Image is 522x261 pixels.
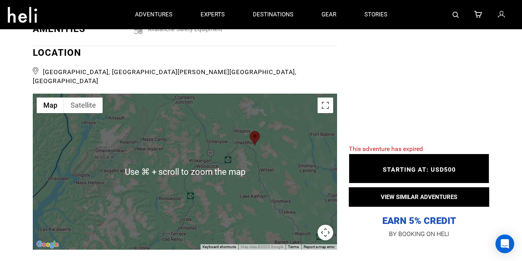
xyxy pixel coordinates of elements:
[253,11,293,19] p: destinations
[35,240,60,250] img: Google
[349,145,423,153] span: This adventure has expired
[64,98,103,113] button: Show satellite imagery
[304,245,335,249] a: Report a map error
[33,65,337,86] span: [GEOGRAPHIC_DATA], [GEOGRAPHIC_DATA][PERSON_NAME][GEOGRAPHIC_DATA], [GEOGRAPHIC_DATA]
[495,234,514,253] div: Open Intercom Messenger
[453,12,459,18] img: search-bar-icon.svg
[37,98,64,113] button: Show street map
[135,11,172,19] p: adventures
[241,245,283,249] span: Map data ©2025 Google
[33,46,337,86] div: LOCATION
[202,244,236,250] button: Keyboard shortcuts
[383,166,456,173] span: STARTING AT: USD500
[349,229,489,240] p: BY BOOKING ON HELI
[144,22,231,32] span: avalanche safety equipment
[318,98,333,113] button: Toggle fullscreen view
[201,11,225,19] p: experts
[318,225,333,240] button: Map camera controls
[349,187,489,207] button: VIEW SIMILAR ADVENTURES
[288,245,299,249] a: Terms (opens in new tab)
[35,240,60,250] a: Open this area in Google Maps (opens a new window)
